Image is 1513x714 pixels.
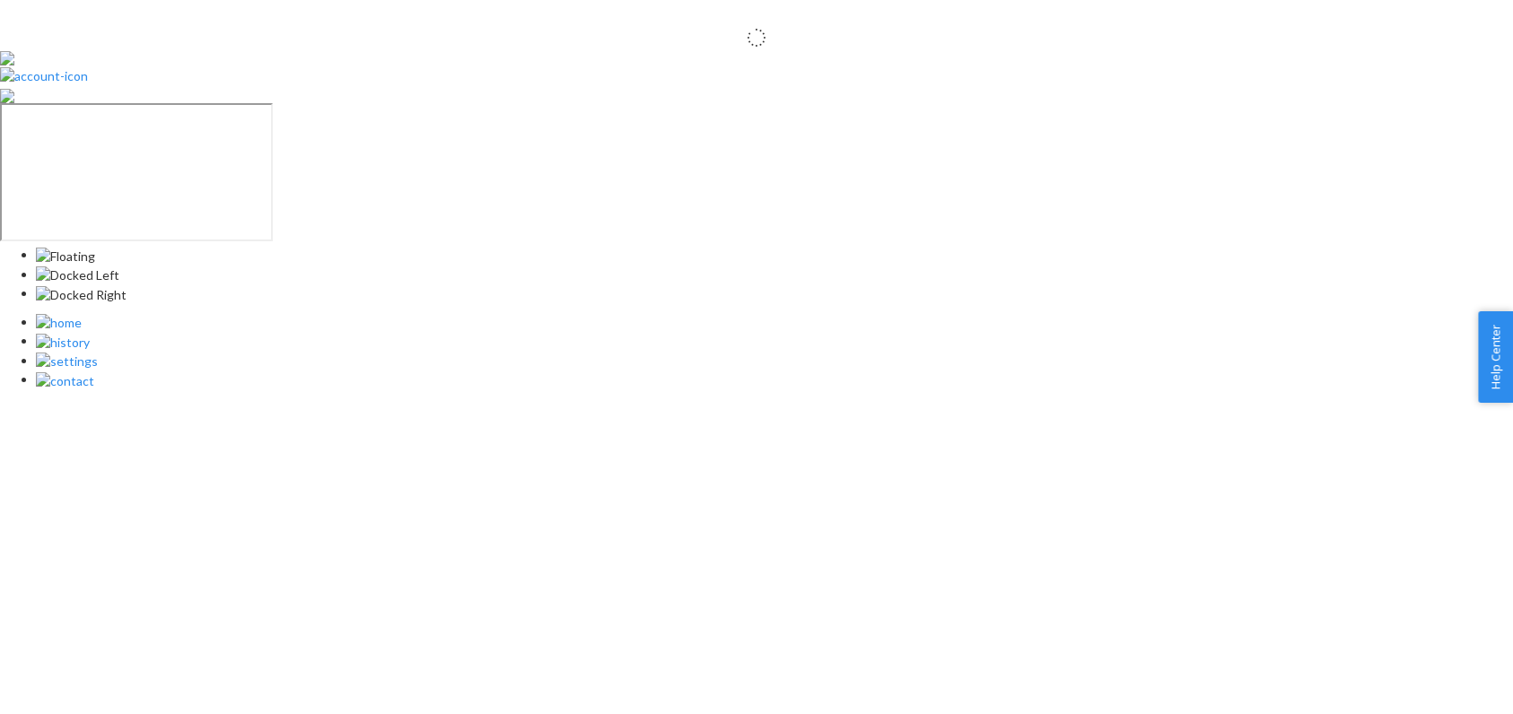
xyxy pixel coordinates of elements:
button: Help Center [1478,311,1513,403]
img: Docked Right [36,286,127,304]
img: History [36,334,90,352]
img: Settings [36,353,98,370]
img: Contact [36,372,94,390]
img: Floating [36,248,95,266]
img: Home [36,314,82,332]
img: Docked Left [36,266,119,284]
